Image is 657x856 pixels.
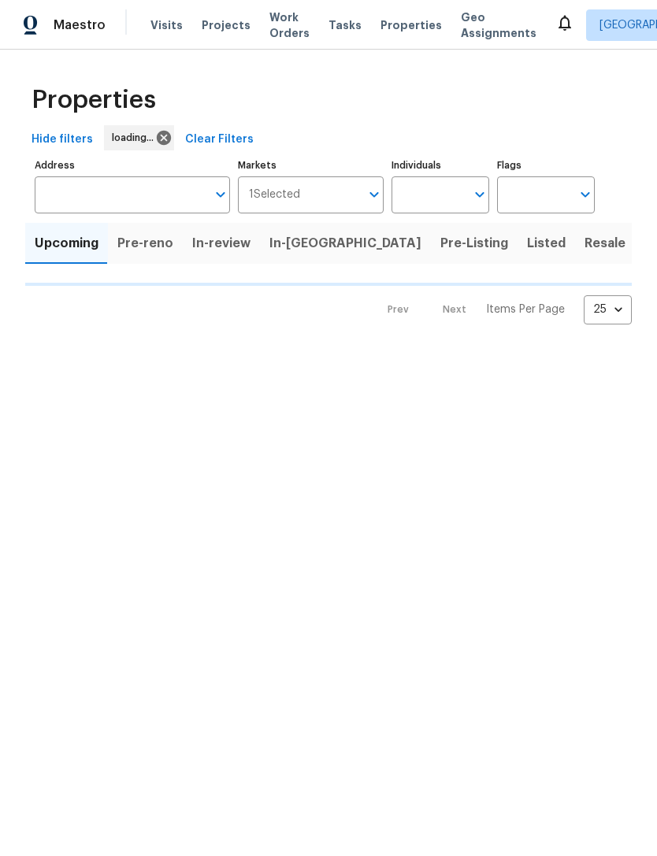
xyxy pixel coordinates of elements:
[112,130,160,146] span: loading...
[104,125,174,150] div: loading...
[527,232,566,254] span: Listed
[25,125,99,154] button: Hide filters
[179,125,260,154] button: Clear Filters
[238,161,384,170] label: Markets
[584,289,632,330] div: 25
[373,295,632,324] nav: Pagination Navigation
[269,232,421,254] span: In-[GEOGRAPHIC_DATA]
[192,232,251,254] span: In-review
[150,17,183,33] span: Visits
[32,92,156,108] span: Properties
[328,20,362,31] span: Tasks
[35,161,230,170] label: Address
[202,17,251,33] span: Projects
[117,232,173,254] span: Pre-reno
[249,188,300,202] span: 1 Selected
[54,17,106,33] span: Maestro
[585,232,625,254] span: Resale
[210,183,232,206] button: Open
[497,161,595,170] label: Flags
[380,17,442,33] span: Properties
[469,183,491,206] button: Open
[363,183,385,206] button: Open
[35,232,98,254] span: Upcoming
[574,183,596,206] button: Open
[269,9,310,41] span: Work Orders
[392,161,489,170] label: Individuals
[185,130,254,150] span: Clear Filters
[486,302,565,317] p: Items Per Page
[440,232,508,254] span: Pre-Listing
[461,9,536,41] span: Geo Assignments
[32,130,93,150] span: Hide filters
